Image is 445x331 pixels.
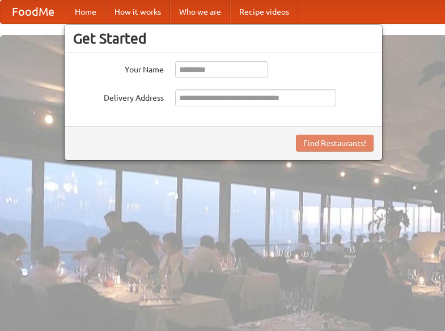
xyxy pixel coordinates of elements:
[73,61,164,75] label: Your Name
[73,30,374,47] h3: Get Started
[230,1,298,23] a: Recipe videos
[1,1,66,23] a: FoodMe
[296,135,374,152] button: Find Restaurants!
[105,1,170,23] a: How it works
[66,1,105,23] a: Home
[73,89,164,104] label: Delivery Address
[170,1,230,23] a: Who we are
